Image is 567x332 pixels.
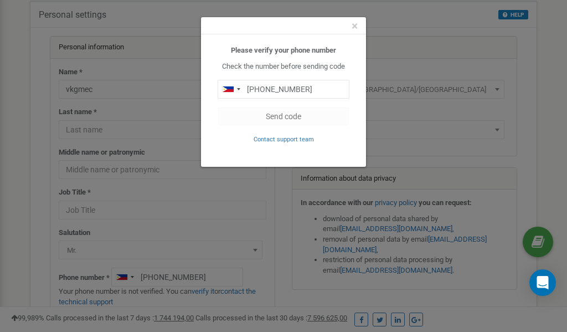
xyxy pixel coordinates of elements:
[231,46,336,54] b: Please verify your phone number
[218,62,349,72] p: Check the number before sending code
[352,19,358,33] span: ×
[218,107,349,126] button: Send code
[529,269,556,296] div: Open Intercom Messenger
[254,135,314,143] a: Contact support team
[218,80,349,99] input: 0905 123 4567
[254,136,314,143] small: Contact support team
[218,80,244,98] div: Telephone country code
[352,21,358,32] button: Close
